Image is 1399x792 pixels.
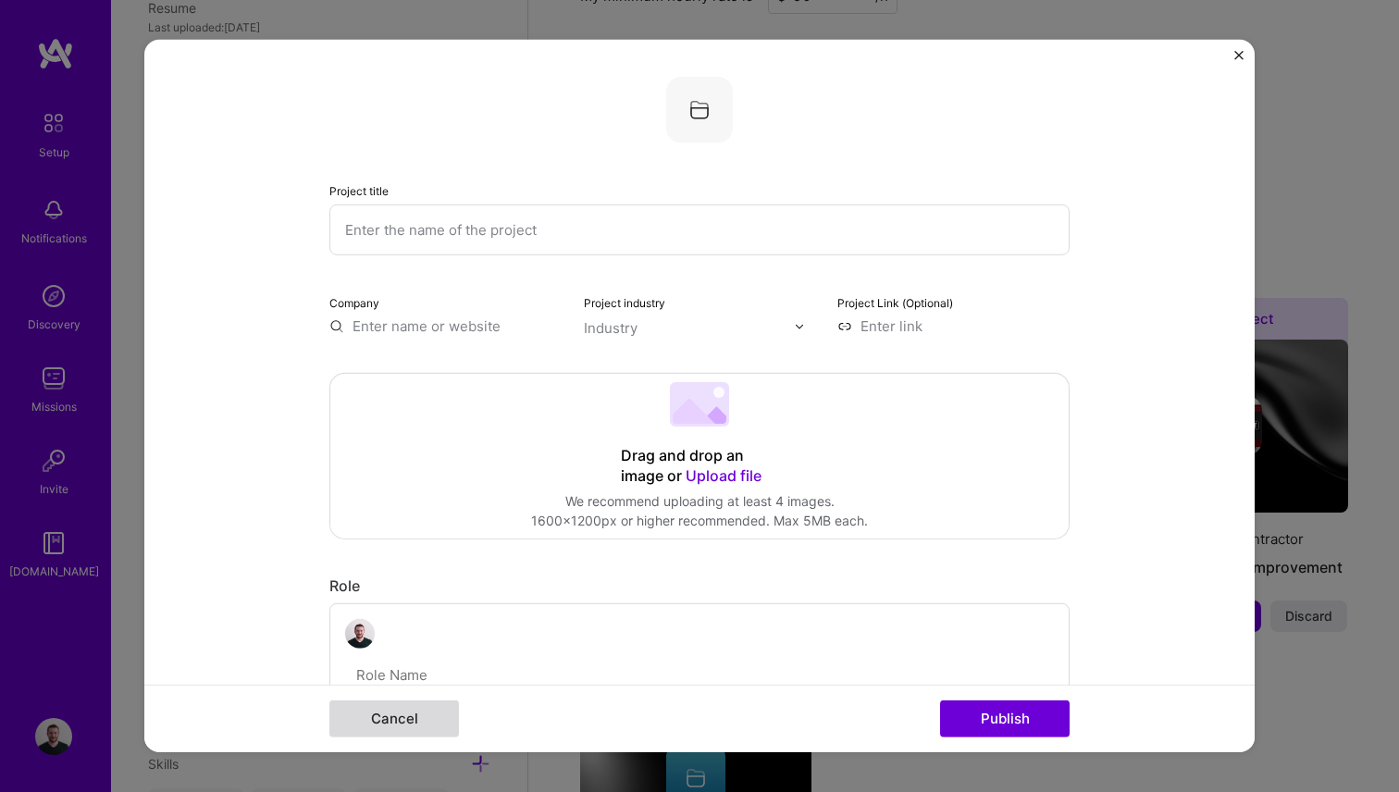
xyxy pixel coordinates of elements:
label: Project Link (Optional) [837,296,953,310]
div: Drag and drop an image or Upload fileWe recommend uploading at least 4 images.1600x1200px or high... [329,373,1070,539]
img: Company logo [666,77,733,143]
div: Industry [584,318,638,338]
label: Project title [329,184,389,198]
button: Close [1234,51,1244,70]
button: Publish [940,700,1070,737]
input: Enter the name of the project [329,204,1070,255]
button: Cancel [329,700,459,737]
input: Role Name [345,656,699,695]
div: We recommend uploading at least 4 images. [531,491,868,511]
label: Project industry [584,296,665,310]
img: drop icon [794,320,805,331]
div: Role [329,576,1070,596]
label: Company [329,296,379,310]
input: Enter link [837,316,1070,336]
div: 1600x1200px or higher recommended. Max 5MB each. [531,511,868,530]
div: Drag and drop an image or [621,446,778,487]
span: Upload file [686,466,761,485]
input: Enter name or website [329,316,562,336]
